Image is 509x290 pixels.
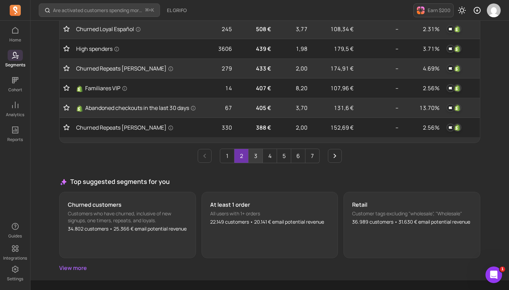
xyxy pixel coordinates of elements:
button: Toggle favorite [62,104,71,111]
p: 3606 [202,45,232,53]
p: 388 € [238,123,271,132]
p: 2,00 [277,123,307,132]
p: Earn $200 [428,7,450,14]
p: 330 [202,123,232,132]
img: Shopify [76,105,83,112]
a: Churned Loyal Español [76,25,197,33]
p: 245 [202,25,232,33]
a: Page 1 [220,149,234,163]
button: Toggle favorite [62,45,71,52]
p: -- [359,104,399,112]
p: Home [9,37,21,43]
p: 179,5 € [313,45,354,53]
p: 174,91 € [313,64,354,73]
img: klaviyo [446,84,455,92]
button: Guides [8,219,23,240]
p: Customers who have churned, inclusive of new signups, one timers, repeats, and loyals. [68,210,187,224]
img: klaviyo [446,45,455,53]
p: 439 € [238,45,271,53]
a: View more [59,264,480,272]
p: 107,96 € [313,84,354,92]
p: 2,00 [277,64,307,73]
img: shopify_customer_tag [453,123,462,132]
p: 405 € [238,104,271,112]
p: 508 € [238,25,271,33]
span: Churned Repeats [PERSON_NAME] [76,123,173,132]
button: Toggle favorite [62,26,71,32]
button: klaviyoshopify_customer_tag [445,83,463,94]
p: 279 [202,64,232,73]
p: Segments [5,62,25,68]
span: 1 [500,266,505,272]
p: 108,34 € [313,25,354,33]
span: Familiares VIP [85,84,127,92]
p: Customer tags excluding "wholesale", "Wholesale" [352,210,472,217]
a: Churned Repeats [PERSON_NAME] [76,64,197,73]
span: + [145,7,154,14]
p: 407 € [238,84,271,92]
a: Next page [328,149,342,163]
p: Churned customers [68,200,187,209]
button: klaviyoshopify_customer_tag [445,24,463,35]
a: Page 7 [305,149,319,163]
p: Integrations [3,255,27,261]
img: klaviyo [446,25,455,33]
p: 22.149 customers • 20.141 € email potential revenue [210,218,330,225]
p: -- [359,123,399,132]
a: Churned Repeats [PERSON_NAME] [76,123,197,132]
img: Shopify [76,85,83,92]
a: ShopifyFamiliares VIP [76,84,197,92]
p: 2.56% [404,84,439,92]
p: 1,98 [277,45,307,53]
p: 34.802 customers • 25.366 € email potential revenue [68,225,187,232]
p: 3.71% [404,45,439,53]
p: Settings [7,276,23,282]
p: 2.56% [404,123,439,132]
a: Page 2 is your current page [234,149,248,163]
p: 8,20 [277,84,307,92]
a: High spenders [76,45,197,53]
ul: Pagination [59,149,480,163]
button: klaviyoshopify_customer_tag [445,102,463,113]
p: 14 [202,84,232,92]
button: Earn $200 [413,3,454,17]
button: Are activated customers spending more over time?⌘+K [39,3,160,17]
a: Page 5 [277,149,291,163]
span: Churned Repeats [PERSON_NAME] [76,64,173,73]
p: 2.31% [404,25,439,33]
button: Toggle favorite [62,124,71,131]
p: 152,69 € [313,123,354,132]
p: All users with 1+ orders [210,210,330,217]
p: 3,70 [277,104,307,112]
p: Guides [8,233,22,239]
span: EL GRIFO [167,7,187,14]
span: Abandoned checkouts in the last 30 days [85,104,196,112]
p: Reports [7,137,23,142]
p: -- [359,84,399,92]
p: At least 1 order [210,200,330,209]
p: 131,6 € [313,104,354,112]
button: klaviyoshopify_customer_tag [445,63,463,74]
p: 433 € [238,64,271,73]
h3: Top suggested segments for you [59,177,480,186]
p: 36.989 customers • 31.630 € email potential revenue [352,218,472,225]
img: shopify_customer_tag [453,84,462,92]
img: shopify_customer_tag [453,64,462,73]
a: Page 3 [249,149,262,163]
img: shopify_customer_tag [453,104,462,112]
a: Page 6 [291,149,305,163]
img: klaviyo [446,64,455,73]
button: Toggle favorite [62,85,71,92]
span: High spenders [76,45,119,53]
p: -- [359,45,399,53]
p: 13.70% [404,104,439,112]
a: Page 4 [263,149,277,163]
kbd: ⌘ [145,6,149,15]
p: -- [359,64,399,73]
p: -- [359,25,399,33]
p: 4.69% [404,64,439,73]
img: klaviyo [446,104,455,112]
a: ShopifyAbandoned checkouts in the last 30 days [76,104,197,112]
img: klaviyo [446,123,455,132]
img: shopify_customer_tag [453,25,462,33]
